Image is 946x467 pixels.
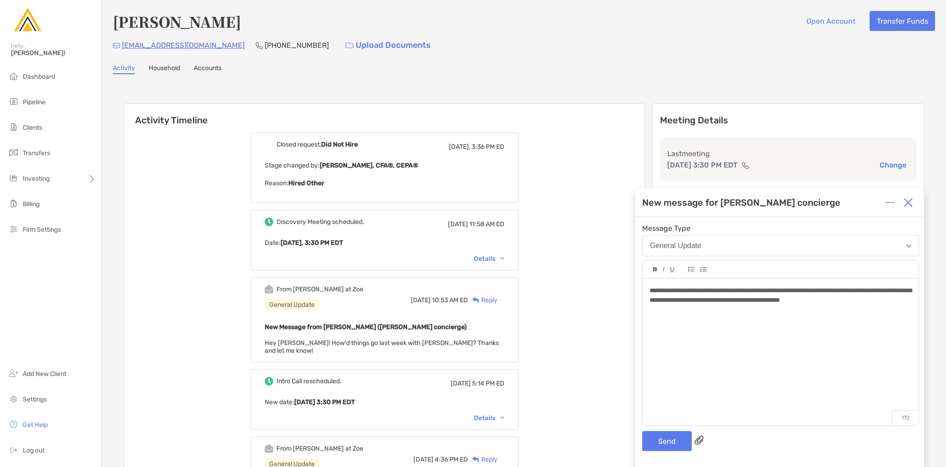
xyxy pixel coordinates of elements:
[124,104,644,126] h6: Activity Timeline
[451,380,471,387] span: [DATE]
[432,296,468,304] span: 10:53 AM ED
[650,242,701,250] div: General Update
[8,96,19,107] img: pipeline icon
[23,370,66,378] span: Add New Client
[23,396,47,403] span: Settings
[8,223,19,234] img: firm-settings icon
[265,396,504,408] p: New date :
[8,147,19,158] img: transfers icon
[474,414,504,422] div: Details
[642,224,919,233] span: Message Type
[194,64,221,74] a: Accounts
[660,115,916,126] p: Meeting Details
[277,141,358,148] div: Closed request,
[23,124,42,132] span: Clients
[11,49,96,57] span: [PERSON_NAME]!
[113,11,241,32] h4: [PERSON_NAME]
[8,444,19,455] img: logout icon
[472,143,504,151] span: 3:36 PM ED
[23,175,50,183] span: Investing
[667,148,909,159] p: Last meeting
[320,162,418,169] b: [PERSON_NAME], CFA®, CEPA®
[411,296,431,304] span: [DATE]
[473,297,479,303] img: Reply icon
[448,220,468,228] span: [DATE]
[8,419,19,430] img: get-help icon
[8,122,19,132] img: clients icon
[469,220,504,228] span: 11:58 AM ED
[8,393,19,404] img: settings icon
[642,431,692,451] button: Send
[435,456,468,463] span: 4:36 PM ED
[265,160,504,171] p: Stage changed by:
[265,339,499,355] span: Hey [PERSON_NAME]! How'd things go last week with [PERSON_NAME]? Thanks and let me know!
[8,198,19,209] img: billing icon
[23,149,50,157] span: Transfers
[688,267,694,272] img: Editor control icon
[23,73,55,81] span: Dashboard
[277,445,363,452] div: From [PERSON_NAME] at Zoe
[340,36,437,55] a: Upload Documents
[288,179,324,187] b: Hired Other
[700,267,707,272] img: Editor control icon
[294,398,355,406] b: [DATE] 3:30 PM EDT
[468,455,498,464] div: Reply
[23,421,48,429] span: Get Help
[11,4,44,36] img: Zoe Logo
[500,416,504,419] img: Chevron icon
[265,237,504,249] p: Date :
[449,143,470,151] span: [DATE],
[23,200,40,208] span: Billing
[473,457,479,462] img: Reply icon
[23,98,45,106] span: Pipeline
[653,267,657,272] img: Editor control icon
[886,198,895,207] img: Expand or collapse
[23,226,61,233] span: Firm Settings
[321,141,358,148] b: Did Not Hire
[265,218,273,226] img: Event icon
[667,159,738,171] p: [DATE] 3:30 PM EDT
[904,198,913,207] img: Close
[500,257,504,260] img: Chevron icon
[277,285,363,293] div: From [PERSON_NAME] at Zoe
[113,64,135,74] a: Activity
[265,285,273,294] img: Event icon
[877,160,909,170] button: Change
[265,444,273,453] img: Event icon
[799,11,862,31] button: Open Account
[870,11,935,31] button: Transfer Funds
[113,43,120,48] img: Email Icon
[265,40,329,51] p: [PHONE_NUMBER]
[741,162,750,169] img: communication type
[265,178,504,189] p: Reason:
[642,235,919,256] button: General Update
[474,255,504,263] div: Details
[281,239,343,247] b: [DATE], 3:30 PM EDT
[265,140,273,149] img: Event icon
[265,377,273,386] img: Event icon
[413,456,433,463] span: [DATE]
[277,218,364,226] div: Discovery Meeting scheduled.
[663,267,664,272] img: Editor control icon
[906,244,911,248] img: Open dropdown arrow
[472,380,504,387] span: 5:14 PM ED
[694,436,704,445] img: paperclip attachments
[670,267,674,272] img: Editor control icon
[149,64,180,74] a: Household
[8,368,19,379] img: add_new_client icon
[892,410,919,426] p: 172
[346,42,353,49] img: button icon
[265,299,319,310] div: General Update
[122,40,245,51] p: [EMAIL_ADDRESS][DOMAIN_NAME]
[277,377,342,385] div: Intro Call rescheduled.
[8,71,19,81] img: dashboard icon
[468,295,498,305] div: Reply
[256,42,263,49] img: Phone Icon
[23,447,45,454] span: Log out
[8,173,19,183] img: investing icon
[642,197,840,208] div: New message for [PERSON_NAME] concierge
[265,323,467,331] b: New Message from [PERSON_NAME] ([PERSON_NAME] concierge)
